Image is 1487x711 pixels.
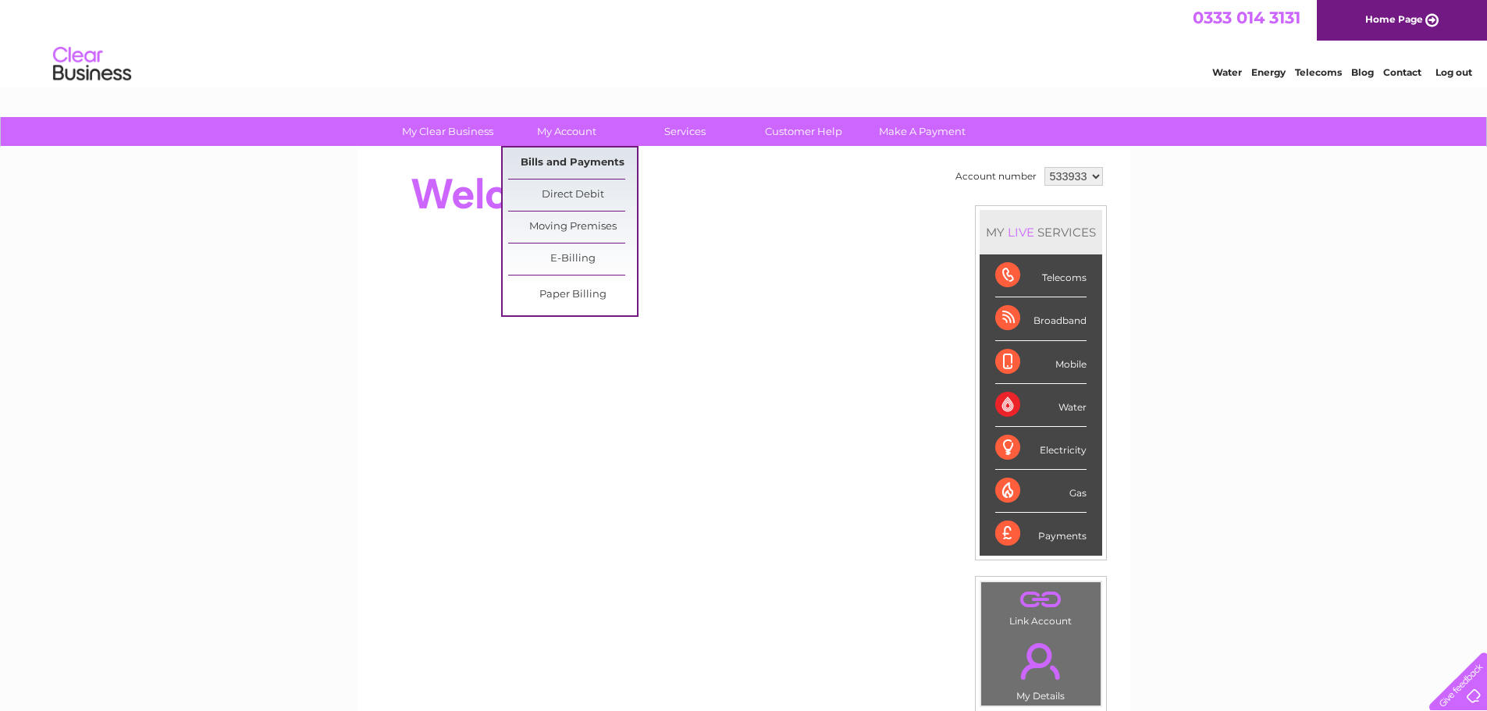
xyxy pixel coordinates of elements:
[508,244,637,275] a: E-Billing
[952,163,1041,190] td: Account number
[1251,66,1286,78] a: Energy
[995,297,1087,340] div: Broadband
[995,384,1087,427] div: Water
[980,581,1101,631] td: Link Account
[52,41,132,88] img: logo.png
[980,210,1102,254] div: MY SERVICES
[1295,66,1342,78] a: Telecoms
[1383,66,1421,78] a: Contact
[858,117,987,146] a: Make A Payment
[508,180,637,211] a: Direct Debit
[1212,66,1242,78] a: Water
[1005,225,1037,240] div: LIVE
[1435,66,1472,78] a: Log out
[375,9,1113,76] div: Clear Business is a trading name of Verastar Limited (registered in [GEOGRAPHIC_DATA] No. 3667643...
[995,341,1087,384] div: Mobile
[1193,8,1300,27] a: 0333 014 3131
[739,117,868,146] a: Customer Help
[995,427,1087,470] div: Electricity
[985,634,1097,688] a: .
[383,117,512,146] a: My Clear Business
[985,586,1097,613] a: .
[1351,66,1374,78] a: Blog
[995,254,1087,297] div: Telecoms
[621,117,749,146] a: Services
[502,117,631,146] a: My Account
[508,212,637,243] a: Moving Premises
[980,630,1101,706] td: My Details
[995,470,1087,513] div: Gas
[508,148,637,179] a: Bills and Payments
[995,513,1087,555] div: Payments
[508,279,637,311] a: Paper Billing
